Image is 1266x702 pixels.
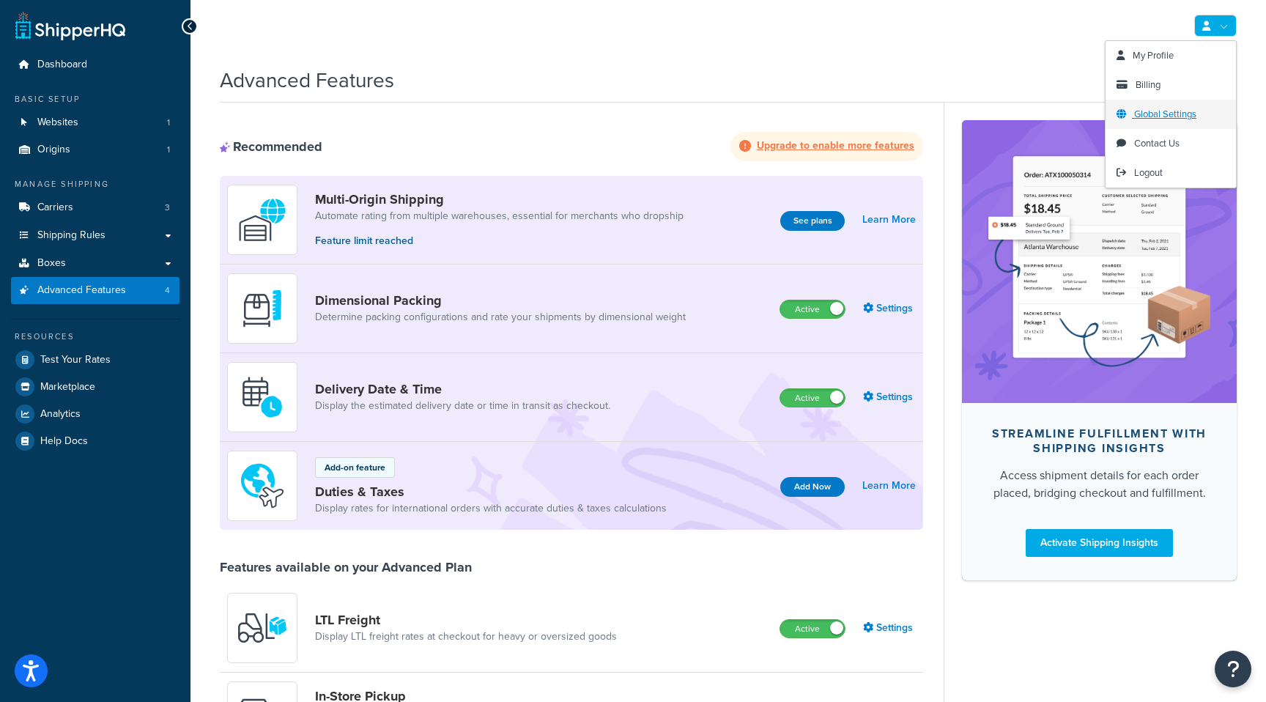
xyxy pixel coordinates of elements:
a: LTL Freight [315,612,617,628]
a: Delivery Date & Time [315,381,610,397]
a: Learn More [862,210,916,230]
img: WatD5o0RtDAAAAAElFTkSuQmCC [237,194,288,245]
span: Analytics [40,408,81,421]
a: Learn More [862,476,916,496]
a: Marketplace [11,374,179,400]
span: Global Settings [1134,107,1196,121]
a: Origins1 [11,136,179,163]
a: Display LTL freight rates at checkout for heavy or oversized goods [315,629,617,644]
li: Advanced Features [11,277,179,304]
span: Advanced Features [37,284,126,297]
span: Shipping Rules [37,229,105,242]
span: Marketplace [40,381,95,394]
div: Access shipment details for each order placed, bridging checkout and fulfillment. [985,467,1213,502]
div: Recommended [220,138,322,155]
a: Test Your Rates [11,347,179,373]
a: Carriers3 [11,194,179,221]
a: Global Settings [1106,100,1236,129]
a: Duties & Taxes [315,484,667,500]
a: Display rates for international orders with accurate duties & taxes calculations [315,501,667,516]
div: Resources [11,330,179,343]
a: Multi-Origin Shipping [315,191,684,207]
a: Analytics [11,401,179,427]
span: Websites [37,117,78,129]
a: My Profile [1106,41,1236,70]
a: Contact Us [1106,129,1236,158]
a: Automate rating from multiple warehouses, essential for merchants who dropship [315,209,684,223]
div: Manage Shipping [11,178,179,191]
div: Basic Setup [11,93,179,106]
span: Origins [37,144,70,156]
div: Features available on your Advanced Plan [220,559,472,575]
strong: Upgrade to enable more features [757,138,914,153]
label: Active [780,389,845,407]
a: Help Docs [11,428,179,454]
a: Advanced Features4 [11,277,179,304]
a: Dashboard [11,51,179,78]
span: 3 [165,202,170,214]
a: Determine packing configurations and rate your shipments by dimensional weight [315,310,686,325]
img: gfkeb5ejjkALwAAAABJRU5ErkJggg== [237,372,288,423]
img: icon-duo-feat-landed-cost-7136b061.png [237,460,288,511]
span: My Profile [1133,48,1174,62]
a: Logout [1106,158,1236,188]
a: Dimensional Packing [315,292,686,308]
a: Display the estimated delivery date or time in transit as checkout. [315,399,610,413]
a: Settings [863,298,916,319]
li: Websites [11,109,179,136]
p: Add-on feature [325,461,385,474]
span: 1 [167,144,170,156]
a: Settings [863,618,916,638]
a: Billing [1106,70,1236,100]
div: Streamline Fulfillment with Shipping Insights [985,426,1213,456]
label: Active [780,300,845,318]
img: feature-image-si-e24932ea9b9fcd0ff835db86be1ff8d589347e8876e1638d903ea230a36726be.png [984,142,1215,381]
span: Logout [1134,166,1163,180]
span: Billing [1136,78,1160,92]
a: Settings [863,387,916,407]
span: 1 [167,117,170,129]
h1: Advanced Features [220,66,394,95]
a: Boxes [11,250,179,277]
li: Carriers [11,194,179,221]
button: Add Now [780,477,845,497]
button: See plans [780,211,845,231]
p: Feature limit reached [315,233,684,249]
span: Boxes [37,257,66,270]
img: y79ZsPf0fXUFUhFXDzUgf+ktZg5F2+ohG75+v3d2s1D9TjoU8PiyCIluIjV41seZevKCRuEjTPPOKHJsQcmKCXGdfprl3L4q7... [237,602,288,654]
a: Activate Shipping Insights [1026,529,1173,557]
a: Websites1 [11,109,179,136]
span: Carriers [37,202,73,214]
li: Origins [11,136,179,163]
span: Help Docs [40,435,88,448]
label: Active [780,620,845,638]
button: Open Resource Center [1215,651,1251,687]
img: DTVBYsAAAAAASUVORK5CYII= [237,283,288,334]
span: 4 [165,284,170,297]
span: Contact Us [1134,136,1180,150]
span: Dashboard [37,59,87,71]
span: Test Your Rates [40,354,111,366]
a: Shipping Rules [11,222,179,249]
